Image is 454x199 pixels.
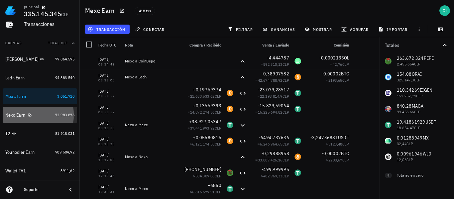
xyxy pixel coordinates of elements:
span: CLP [215,126,221,131]
div: USDT-icon [294,138,301,144]
span: SOL [341,55,349,61]
div: Transacciones [24,21,74,27]
div: PEPE-icon [227,169,233,176]
span: ≈ [258,142,289,147]
span: 37.441.993,92 [190,126,215,131]
span: -15.829,59064 [258,103,289,109]
span: -0,00002 [322,150,341,156]
span: CLP [215,94,221,99]
a: Nexo Earn 72.983.876 [3,107,77,123]
span: ganancias [264,27,295,32]
span: transacción [89,27,125,32]
span: importar [380,27,408,32]
div: Mexc Earn [5,94,26,99]
div: 09:14:42 [98,63,120,66]
button: ganancias [260,25,299,34]
span: 335.145.345 [24,9,61,18]
div: Comisión [304,37,352,53]
span: Compra / Recibido [189,43,221,48]
div: T2 [5,131,11,137]
span: USDT [338,135,349,141]
span: Comisión [334,43,349,48]
a: Mexc Earn 3.051.710 [3,88,77,104]
span: 6.246.964,65 [260,142,283,147]
span: 22.198.814,9 [260,94,283,99]
span: -23.079,28517 [258,87,289,93]
span: +38.927,05347 [189,119,221,125]
div: [DATE] [98,104,120,111]
div: 19:12:09 [98,158,120,162]
span: ≈ [190,189,221,194]
span: BTC [341,71,349,77]
div: 08:13:28 [98,143,120,146]
span: filtrar [229,27,253,32]
span: -0,00002 [322,71,341,77]
button: mostrar [302,25,336,34]
div: Mexc a Nexo [125,154,179,159]
button: filtrar [225,25,257,34]
div: Fecha UTC [96,37,122,53]
span: 3123,48 [328,142,342,147]
span: +0,13559393 [193,103,221,109]
div: [DATE] [98,120,120,127]
div: [DATE] [98,72,120,79]
span: ≈ [326,78,349,83]
div: 08:58:57 [98,95,120,98]
div: Totales en cero [397,172,435,178]
span: -6494,737636 [259,135,289,141]
span: ≈ [193,173,221,178]
span: CLP [342,142,349,147]
div: Wallet TA1 [5,168,26,174]
span: conectar [136,27,165,32]
div: USDT-icon [294,90,301,96]
button: conectar [132,25,169,34]
div: USDT-icon [227,122,233,128]
span: CLP [283,173,289,178]
span: ≈ [188,126,221,131]
span: 3.051.710 [57,94,74,99]
div: Mexc a CoinDepo [125,58,179,64]
span: -3,24736881 [310,135,338,141]
span: +0,05580815 [193,135,221,141]
div: USDT-icon [294,169,301,176]
span: 6.616.679,91 [192,189,215,194]
span: 418 txs [139,7,151,15]
span: 81.918.031 [55,131,74,136]
span: 33.007.426,16 [258,157,283,162]
a: [PERSON_NAME] 79.864.595 [3,51,77,67]
span: 3911,62 [60,168,74,173]
div: [DATE] [98,184,120,190]
a: Wallet TA1 3911,62 [3,163,77,179]
button: importar [375,25,412,34]
span: 504.309,06 [195,173,215,178]
span: Nota [125,43,133,48]
button: Totales [380,37,454,53]
a: Transacciones [3,17,77,33]
span: 15.225.694,82 [258,110,283,115]
div: 08:20:53 [98,127,120,130]
div: Nexo a Mexc [125,122,179,128]
span: 2208,67 [328,157,342,162]
span: ≈ [330,62,349,67]
span: 21.683.533,62 [190,94,215,99]
span: ≈ [188,94,221,99]
button: transacción [85,25,130,34]
span: CLP [283,157,289,162]
span: CLP [283,78,289,83]
button: agrupar [339,25,373,34]
div: [DATE] [98,88,120,95]
a: Youhodler Earn 989.584,92 [3,144,77,160]
span: ≈ [261,173,289,178]
div: Compra / Recibido [181,37,224,53]
span: 6.121.174,58 [192,142,215,147]
span: CLP [283,94,289,99]
div: USDT-icon [294,106,301,112]
div: Totales [385,43,441,48]
div: 09:13:05 [98,79,120,82]
span: CLP [342,62,349,67]
div: Ledn Earn [5,75,25,81]
div: Mexc a Ledn [125,74,179,80]
span: ≈ [326,142,349,147]
div: 10:33:31 [98,190,120,194]
div: [DATE] [98,56,120,63]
